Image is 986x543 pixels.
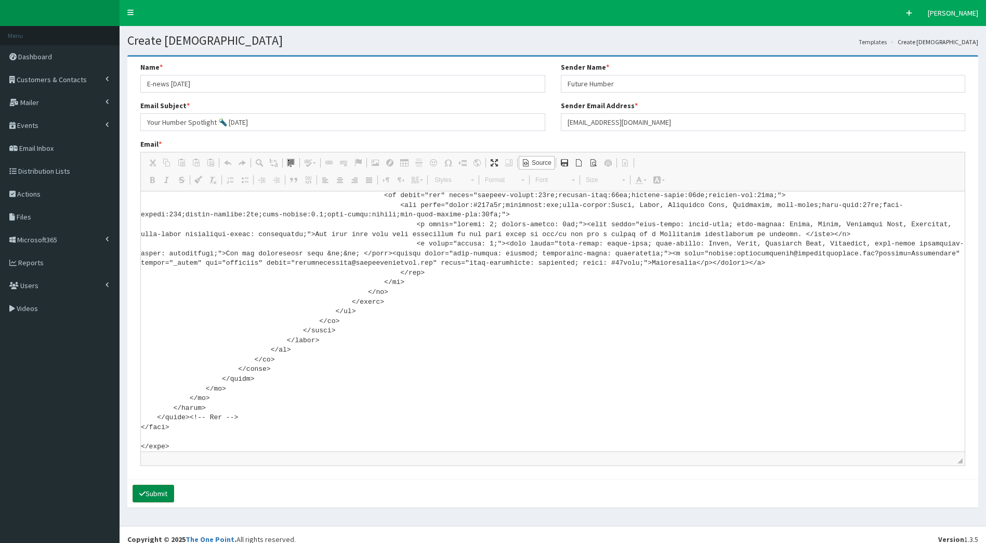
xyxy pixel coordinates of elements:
[479,173,530,187] a: Format
[333,173,347,187] a: Center
[441,156,455,170] a: Insert Special Character
[519,156,555,170] a: Source
[174,156,189,170] a: Paste (Ctrl+V)
[19,144,54,153] span: Email Inbox
[618,156,633,170] a: Templates
[17,235,57,244] span: Microsoft365
[650,173,668,187] a: Background Color
[235,156,249,170] a: Redo (Ctrl+Y)
[502,156,516,170] a: Show Blocks
[140,100,190,111] label: Email Subject
[888,37,978,46] li: Create [DEMOGRAPHIC_DATA]
[530,173,567,187] span: Font
[455,156,470,170] a: Insert Page Break for Printing
[347,173,362,187] a: Align Right
[145,173,160,187] a: Bold (Ctrl+B)
[133,485,174,502] button: Submit
[557,156,572,170] a: Save
[127,34,978,47] h1: Create [DEMOGRAPHIC_DATA]
[17,121,38,130] span: Events
[17,75,87,84] span: Customers & Contacts
[223,173,238,187] a: Insert/Remove Numbered List
[238,173,252,187] a: Insert/Remove Bulleted List
[393,173,408,187] a: Text direction from right to left
[928,8,978,18] span: [PERSON_NAME]
[429,173,466,187] span: Styles
[561,100,638,111] label: Sender Email Address
[141,191,965,451] textarea: Rich Text Editor, email_body
[301,173,315,187] a: Create Div Container
[581,173,617,187] span: Size
[586,156,601,170] a: Preview
[429,173,479,187] a: Styles
[174,173,189,187] a: Strikethrough
[140,139,162,149] label: Email
[632,173,650,187] a: Text Color
[18,52,52,61] span: Dashboard
[220,156,235,170] a: Undo (Ctrl+Z)
[269,173,284,187] a: Increase Indent
[379,173,393,187] a: Text direction from left to right
[362,173,376,187] a: Justify
[336,156,351,170] a: Unlink
[530,173,580,187] a: Font
[191,173,206,187] a: Copy Formatting (Ctrl+Shift+C)
[160,173,174,187] a: Italic (Ctrl+I)
[17,189,41,199] span: Actions
[351,156,365,170] a: Anchor
[189,156,203,170] a: Paste as plain text (Ctrl+Shift+V)
[140,62,163,72] label: Name
[318,173,333,187] a: Align Left
[408,173,426,187] a: Set language
[18,258,44,267] span: Reports
[383,156,397,170] a: Flash
[301,156,319,170] a: Spell Checker
[470,156,484,170] a: IFrame
[397,156,412,170] a: Table
[286,173,301,187] a: Block Quote
[206,173,220,187] a: Remove Format
[601,156,615,170] a: Print
[145,156,160,170] a: Cut (Ctrl+X)
[480,173,516,187] span: Format
[368,156,383,170] a: Image
[17,212,31,222] span: Files
[572,156,586,170] a: New Page
[561,62,609,72] label: Sender Name
[487,156,502,170] a: Maximize
[252,156,267,170] a: Find
[580,173,630,187] a: Size
[203,156,218,170] a: Paste from Word
[322,156,336,170] a: Link (Ctrl+L)
[284,156,298,170] a: Select All
[255,173,269,187] a: Decrease Indent
[20,98,39,107] span: Mailer
[957,458,963,463] span: Resize
[412,156,426,170] a: Insert Horizontal Line
[426,156,441,170] a: Smiley
[18,166,70,176] span: Distribution Lists
[20,281,38,290] span: Users
[267,156,281,170] a: Replace
[160,156,174,170] a: Copy (Ctrl+C)
[859,37,887,46] a: Templates
[17,304,38,313] span: Videos
[530,159,551,167] span: Source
